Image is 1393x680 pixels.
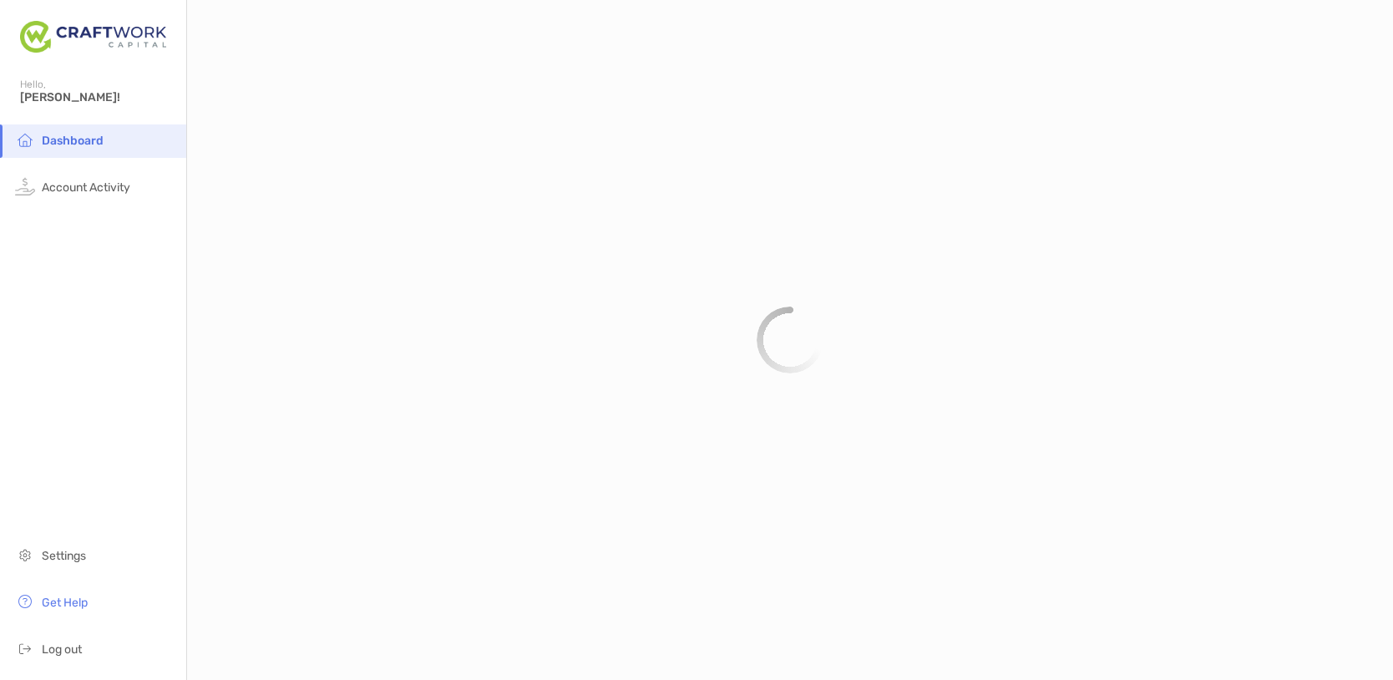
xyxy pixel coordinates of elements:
span: Log out [42,642,82,657]
span: Dashboard [42,134,104,148]
img: Zoe Logo [20,7,166,67]
img: settings icon [15,545,35,565]
span: Settings [42,549,86,563]
img: activity icon [15,176,35,196]
span: [PERSON_NAME]! [20,90,176,104]
span: Get Help [42,596,88,610]
span: Account Activity [42,180,130,195]
img: get-help icon [15,591,35,611]
img: logout icon [15,638,35,658]
img: household icon [15,129,35,150]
